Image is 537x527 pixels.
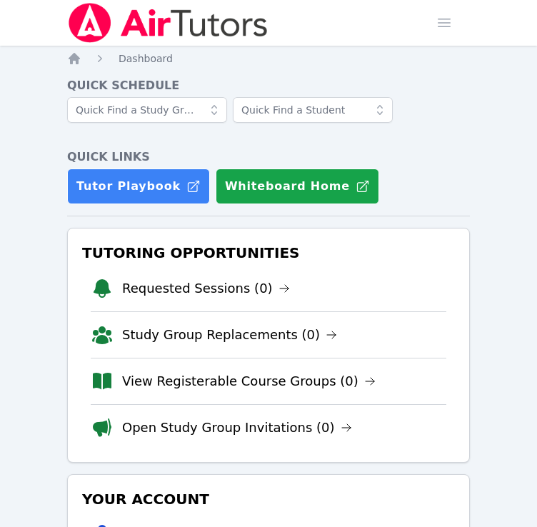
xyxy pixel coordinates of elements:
[233,97,393,123] input: Quick Find a Student
[122,418,352,438] a: Open Study Group Invitations (0)
[67,97,227,123] input: Quick Find a Study Group
[119,53,173,64] span: Dashboard
[67,149,470,166] h4: Quick Links
[122,325,337,345] a: Study Group Replacements (0)
[122,278,290,298] a: Requested Sessions (0)
[122,371,376,391] a: View Registerable Course Groups (0)
[216,169,379,204] button: Whiteboard Home
[79,240,458,266] h3: Tutoring Opportunities
[67,77,470,94] h4: Quick Schedule
[79,486,458,512] h3: Your Account
[67,51,470,66] nav: Breadcrumb
[119,51,173,66] a: Dashboard
[67,169,210,204] a: Tutor Playbook
[67,3,269,43] img: Air Tutors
